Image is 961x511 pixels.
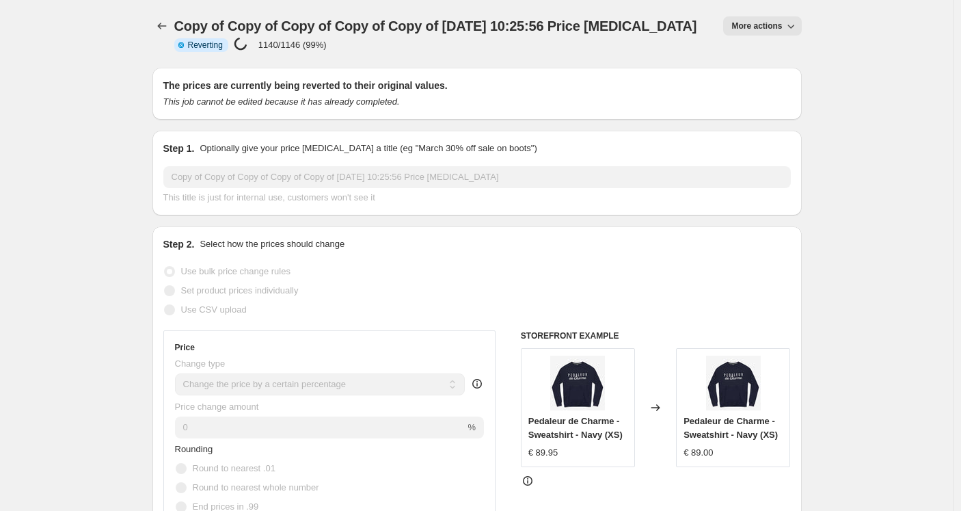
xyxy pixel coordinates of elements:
span: Rounding [175,444,213,454]
h3: Price [175,342,195,353]
span: Set product prices individually [181,285,299,296]
span: Round to nearest .01 [193,463,275,473]
span: More actions [731,21,782,31]
p: Select how the prices should change [200,237,344,251]
h2: Step 2. [163,237,195,251]
div: help [470,377,484,391]
span: Change type [175,358,226,369]
input: 30% off holiday sale [163,166,791,188]
button: More actions [723,16,801,36]
p: Optionally give your price [MEDICAL_DATA] a title (eg "March 30% off sale on boots") [200,142,537,155]
div: € 89.95 [528,446,558,460]
img: La_Machine_Pedaleur_de_Charme_Navy_Sweatshirt_Flat_80x.jpg [550,356,605,410]
span: Price change amount [175,402,259,412]
span: Pedaleur de Charme - Sweatshirt - Navy (XS) [683,416,778,440]
input: -15 [175,417,465,438]
h2: Step 1. [163,142,195,155]
span: Copy of Copy of Copy of Copy of Copy of [DATE] 10:25:56 Price [MEDICAL_DATA] [174,18,697,34]
img: La_Machine_Pedaleur_de_Charme_Navy_Sweatshirt_Flat_80x.jpg [706,356,761,410]
p: 1140/1146 (99%) [258,40,327,50]
span: Pedaleur de Charme - Sweatshirt - Navy (XS) [528,416,623,440]
span: % [468,422,476,432]
button: Price change jobs [152,16,172,36]
h6: STOREFRONT EXAMPLE [521,330,791,341]
span: Reverting [188,40,223,51]
div: € 89.00 [683,446,713,460]
span: Use bulk price change rules [181,266,290,276]
span: Use CSV upload [181,304,247,315]
i: This job cannot be edited because it has already completed. [163,96,400,107]
span: This title is just for internal use, customers won't see it [163,192,375,202]
span: Round to nearest whole number [193,482,319,493]
h2: The prices are currently being reverted to their original values. [163,79,791,92]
